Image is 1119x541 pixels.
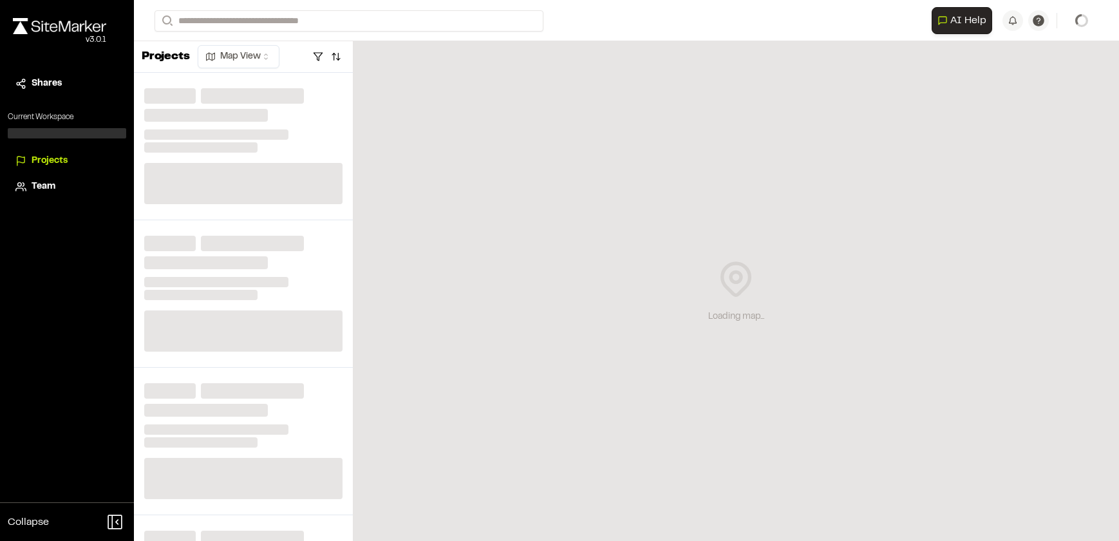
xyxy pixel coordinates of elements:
[15,77,118,91] a: Shares
[32,180,55,194] span: Team
[950,13,986,28] span: AI Help
[15,180,118,194] a: Team
[32,154,68,168] span: Projects
[15,154,118,168] a: Projects
[932,7,997,34] div: Open AI Assistant
[155,10,178,32] button: Search
[8,111,126,123] p: Current Workspace
[708,310,764,324] div: Loading map...
[13,34,106,46] div: Oh geez...please don't...
[8,515,49,530] span: Collapse
[32,77,62,91] span: Shares
[142,48,190,66] p: Projects
[13,18,106,34] img: rebrand.png
[932,7,992,34] button: Open AI Assistant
